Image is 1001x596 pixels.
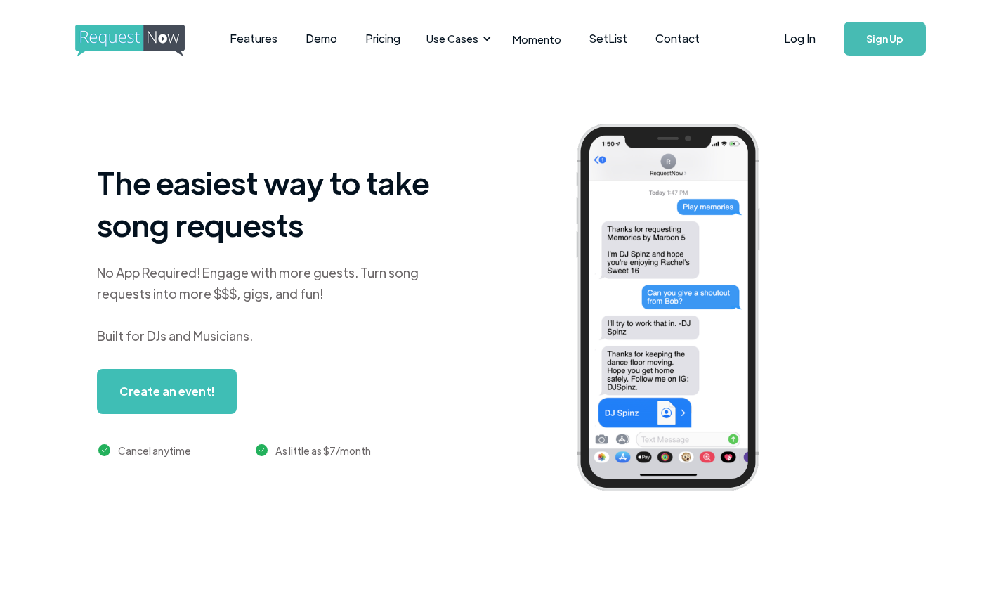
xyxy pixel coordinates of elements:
a: home [75,25,181,53]
a: Pricing [351,17,414,60]
img: requestnow logo [75,25,211,57]
a: Demo [292,17,351,60]
div: As little as $7/month [275,442,371,459]
div: No App Required! Engage with more guests. Turn song requests into more $$$, gigs, and fun! Built ... [97,262,448,346]
a: Momento [499,18,575,60]
a: Log In [770,14,830,63]
img: green checkmark [256,444,268,456]
img: green checkmark [98,444,110,456]
h1: The easiest way to take song requests [97,161,448,245]
img: iphone screenshot [560,114,797,505]
a: SetList [575,17,641,60]
div: Use Cases [418,17,495,60]
div: Cancel anytime [118,442,191,459]
a: Create an event! [97,369,237,414]
a: Sign Up [844,22,926,56]
div: Use Cases [426,31,478,46]
a: Contact [641,17,714,60]
a: Features [216,17,292,60]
